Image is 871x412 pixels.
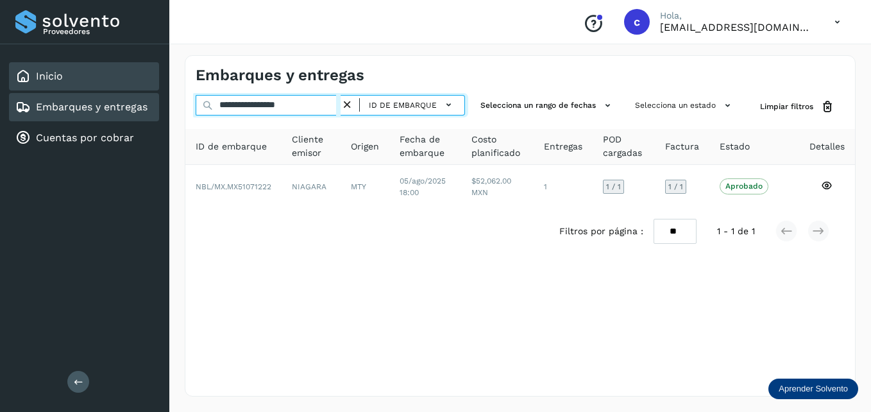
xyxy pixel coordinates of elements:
span: Filtros por página : [559,225,643,238]
span: POD cargadas [603,133,645,160]
span: Limpiar filtros [760,101,813,112]
button: Selecciona un rango de fechas [475,95,620,116]
p: Aprobado [725,182,763,191]
a: Inicio [36,70,63,82]
button: Limpiar filtros [750,95,845,119]
span: 1 / 1 [606,183,621,191]
div: Inicio [9,62,159,90]
div: Cuentas por cobrar [9,124,159,152]
button: ID de embarque [365,96,459,114]
span: Detalles [809,140,845,153]
span: 05/ago/2025 18:00 [400,176,446,197]
span: 1 / 1 [668,183,683,191]
p: Proveedores [43,27,154,36]
span: Fecha de embarque [400,133,451,160]
button: Selecciona un estado [630,95,740,116]
a: Cuentas por cobrar [36,132,134,144]
span: Estado [720,140,750,153]
span: Entregas [544,140,582,153]
span: 1 - 1 de 1 [717,225,755,238]
td: $52,062.00 MXN [461,165,534,209]
span: Factura [665,140,699,153]
p: Aprender Solvento [779,384,848,394]
td: MTY [341,165,389,209]
span: Origen [351,140,379,153]
span: ID de embarque [369,99,437,111]
h4: Embarques y entregas [196,66,364,85]
td: NIAGARA [282,165,341,209]
a: Embarques y entregas [36,101,148,113]
td: 1 [534,165,593,209]
span: Costo planificado [471,133,523,160]
span: NBL/MX.MX51071222 [196,182,271,191]
p: Hola, [660,10,814,21]
div: Embarques y entregas [9,93,159,121]
div: Aprender Solvento [768,379,858,399]
span: ID de embarque [196,140,267,153]
p: cuentasxcobrar@readysolutions.com.mx [660,21,814,33]
span: Cliente emisor [292,133,330,160]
